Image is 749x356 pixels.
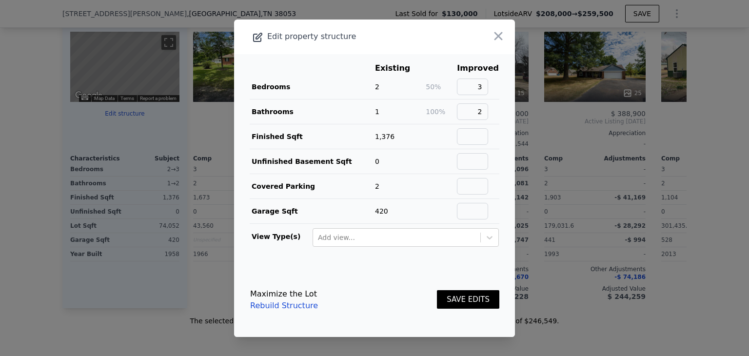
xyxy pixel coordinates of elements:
[250,99,374,124] td: Bathrooms
[375,133,394,140] span: 1,376
[250,174,374,198] td: Covered Parking
[250,124,374,149] td: Finished Sqft
[375,108,379,116] span: 1
[375,182,379,190] span: 2
[426,83,441,91] span: 50%
[250,198,374,223] td: Garage Sqft
[375,158,379,165] span: 0
[250,300,318,312] a: Rebuild Structure
[374,62,425,75] th: Existing
[234,30,459,43] div: Edit property structure
[375,207,388,215] span: 420
[250,149,374,174] td: Unfinished Basement Sqft
[456,62,499,75] th: Improved
[426,108,445,116] span: 100%
[250,224,312,247] td: View Type(s)
[437,290,499,309] button: SAVE EDITS
[250,288,318,300] div: Maximize the Lot
[250,75,374,99] td: Bedrooms
[375,83,379,91] span: 2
